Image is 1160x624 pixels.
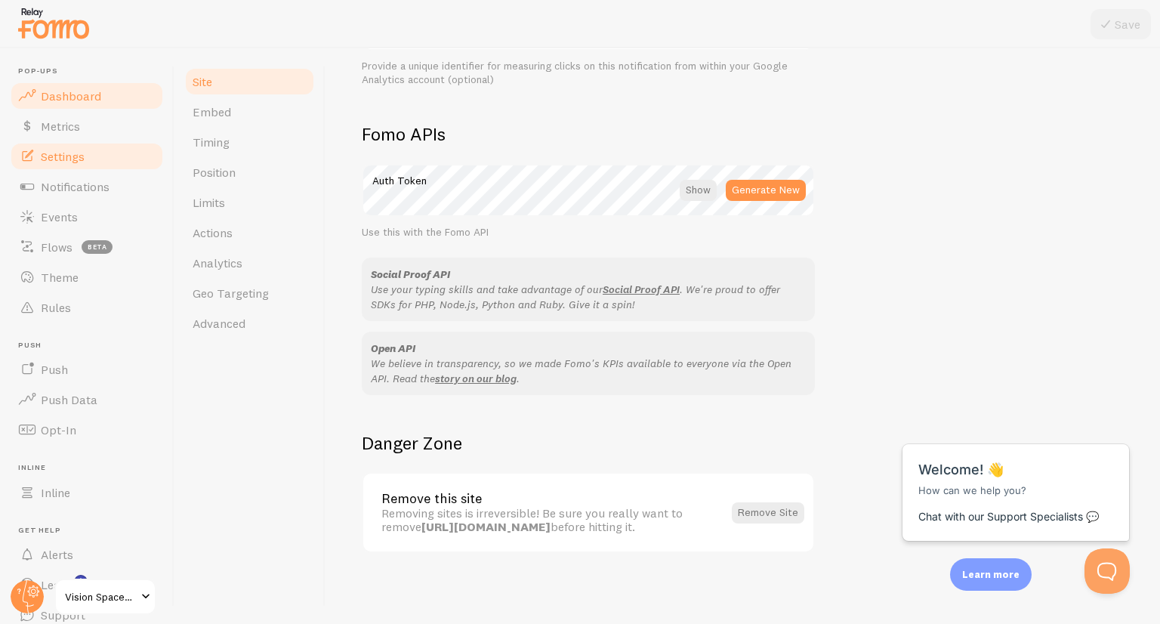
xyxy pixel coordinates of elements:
div: Social Proof API [371,267,806,282]
a: Embed [184,97,316,127]
a: Theme [9,262,165,292]
span: Flows [41,239,72,255]
a: Push Data [9,385,165,415]
div: Removing sites is irreversible! Be sure you really want to remove before hitting it. [381,506,723,534]
a: Timing [184,127,316,157]
a: Site [184,66,316,97]
span: Position [193,165,236,180]
a: Alerts [9,539,165,570]
a: Advanced [184,308,316,338]
span: Advanced [193,316,245,331]
div: Use this with the Fomo API [362,226,815,239]
span: Push Data [41,392,97,407]
span: Timing [193,134,230,150]
span: beta [82,240,113,254]
div: Provide a unique identifier for measuring clicks on this notification from within your Google Ana... [362,60,815,86]
span: Site [193,74,212,89]
h2: Danger Zone [362,431,815,455]
a: Actions [184,218,316,248]
span: Dashboard [41,88,101,103]
a: story on our blog [435,372,517,385]
span: Rules [41,300,71,315]
span: Notifications [41,179,110,194]
span: Inline [41,485,70,500]
p: We believe in transparency, so we made Fomo's KPIs available to everyone via the Open API. Read t... [371,356,806,386]
span: Opt-In [41,422,76,437]
a: Position [184,157,316,187]
p: Use your typing skills and take advantage of our . We're proud to offer SDKs for PHP, Node.js, Py... [371,282,806,312]
span: Settings [41,149,85,164]
button: Generate New [726,180,806,201]
a: Analytics [184,248,316,278]
span: Theme [41,270,79,285]
a: Rules [9,292,165,323]
div: Open API [371,341,806,356]
img: fomo-relay-logo-orange.svg [16,4,91,42]
a: Push [9,354,165,385]
span: Vision Spaces [GEOGRAPHIC_DATA] [65,588,137,606]
span: Pop-ups [18,66,165,76]
span: Limits [193,195,225,210]
span: Analytics [193,255,242,270]
button: Remove Site [732,502,804,524]
span: Alerts [41,547,73,562]
span: Geo Targeting [193,286,269,301]
h2: Fomo APIs [362,122,815,146]
p: Learn more [962,567,1020,582]
span: Actions [193,225,233,240]
a: Metrics [9,111,165,141]
span: Inline [18,463,165,473]
div: Remove this site [381,492,723,505]
span: Events [41,209,78,224]
span: Metrics [41,119,80,134]
div: Learn more [950,558,1032,591]
a: Geo Targeting [184,278,316,308]
span: Learn [41,577,72,592]
a: Dashboard [9,81,165,111]
a: Inline [9,477,165,508]
a: Events [9,202,165,232]
label: Auth Token [362,164,815,190]
iframe: Help Scout Beacon - Open [1084,548,1130,594]
a: Flows beta [9,232,165,262]
svg: <p>Watch New Feature Tutorials!</p> [74,575,88,588]
a: Social Proof API [603,283,680,296]
span: Push [41,362,68,377]
span: Embed [193,104,231,119]
a: Learn [9,570,165,600]
a: Vision Spaces [GEOGRAPHIC_DATA] [54,579,156,615]
a: Settings [9,141,165,171]
a: Limits [184,187,316,218]
a: Notifications [9,171,165,202]
a: Opt-In [9,415,165,445]
iframe: Help Scout Beacon - Messages and Notifications [895,406,1138,548]
strong: [URL][DOMAIN_NAME] [421,519,551,534]
span: Get Help [18,526,165,536]
span: Push [18,341,165,351]
span: Support [41,607,85,622]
